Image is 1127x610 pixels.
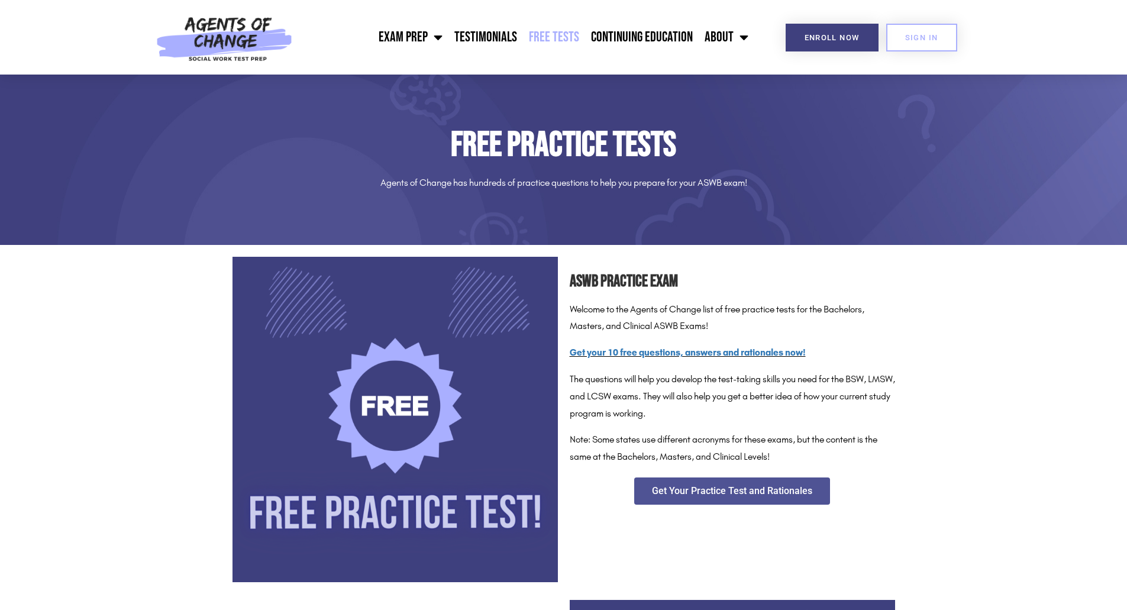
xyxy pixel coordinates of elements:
[570,301,895,335] p: Welcome to the Agents of Change list of free practice tests for the Bachelors, Masters, and Clini...
[786,24,879,51] a: Enroll Now
[232,175,895,192] p: Agents of Change has hundreds of practice questions to help you prepare for your ASWB exam!
[570,371,895,422] p: The questions will help you develop the test-taking skills you need for the BSW, LMSW, and LCSW e...
[299,22,754,52] nav: Menu
[634,477,830,505] a: Get Your Practice Test and Rationales
[570,347,806,358] a: Get your 10 free questions, answers and rationales now!
[905,34,938,41] span: SIGN IN
[373,22,448,52] a: Exam Prep
[448,22,523,52] a: Testimonials
[232,128,895,163] h1: Free Practice Tests
[570,431,895,466] p: Note: Some states use different acronyms for these exams, but the content is the same at the Bach...
[886,24,957,51] a: SIGN IN
[699,22,754,52] a: About
[523,22,585,52] a: Free Tests
[585,22,699,52] a: Continuing Education
[570,269,895,295] h2: ASWB Practice Exam
[805,34,860,41] span: Enroll Now
[652,486,812,496] span: Get Your Practice Test and Rationales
